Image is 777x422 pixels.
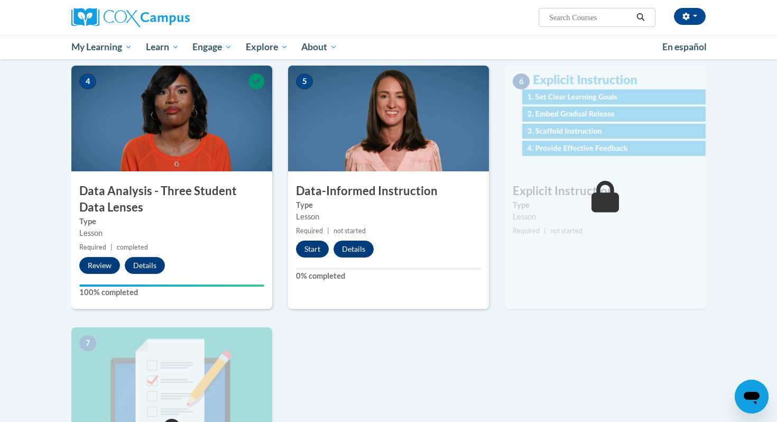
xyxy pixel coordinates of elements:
[334,227,366,235] span: not started
[513,199,698,211] label: Type
[71,41,132,53] span: My Learning
[633,11,649,24] button: Search
[186,35,239,59] a: Engage
[71,8,272,27] a: Cox Campus
[674,8,706,25] button: Account Settings
[513,211,698,223] div: Lesson
[544,227,546,235] span: |
[513,74,530,89] span: 6
[71,183,272,216] h3: Data Analysis - Three Student Data Lenses
[79,227,264,239] div: Lesson
[125,257,165,274] button: Details
[735,380,769,414] iframe: Button to launch messaging window
[662,41,707,52] span: En español
[192,41,232,53] span: Engage
[296,211,481,223] div: Lesson
[296,241,329,258] button: Start
[146,41,179,53] span: Learn
[334,241,374,258] button: Details
[79,216,264,227] label: Type
[246,41,288,53] span: Explore
[550,227,582,235] span: not started
[548,11,633,24] input: Search Courses
[79,257,120,274] button: Review
[655,36,714,58] a: En español
[288,66,489,171] img: Course Image
[110,243,113,251] span: |
[71,66,272,171] img: Course Image
[288,183,489,199] h3: Data-Informed Instruction
[79,287,264,298] label: 100% completed
[55,35,721,59] div: Main menu
[296,227,323,235] span: Required
[295,35,345,59] a: About
[64,35,139,59] a: My Learning
[71,8,190,27] img: Cox Campus
[139,35,186,59] a: Learn
[79,285,264,287] div: Your progress
[505,66,706,171] img: Course Image
[79,74,96,89] span: 4
[79,335,96,351] span: 7
[513,227,540,235] span: Required
[296,199,481,211] label: Type
[79,243,106,251] span: Required
[505,183,706,199] h3: Explicit Instruction
[296,74,313,89] span: 5
[296,270,481,282] label: 0% completed
[327,227,329,235] span: |
[301,41,337,53] span: About
[117,243,148,251] span: completed
[239,35,295,59] a: Explore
